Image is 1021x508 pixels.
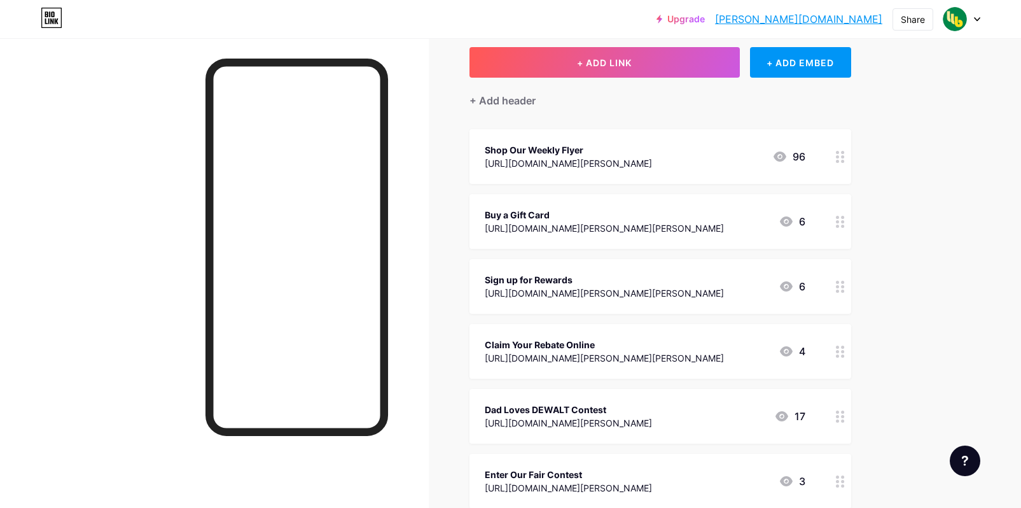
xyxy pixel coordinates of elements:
div: [URL][DOMAIN_NAME][PERSON_NAME] [485,416,652,430]
div: + Add header [469,93,536,108]
div: Claim Your Rebate Online [485,338,724,351]
a: Upgrade [656,14,705,24]
div: Shop Our Weekly Flyer [485,143,652,157]
div: Dad Loves DEWALT Contest [485,403,652,416]
div: Enter Our Fair Contest [485,468,652,481]
div: [URL][DOMAIN_NAME][PERSON_NAME][PERSON_NAME] [485,222,724,235]
div: Sign up for Rewards [485,273,724,286]
div: 96 [772,149,805,164]
div: [URL][DOMAIN_NAME][PERSON_NAME] [485,157,652,170]
div: Buy a Gift Card [485,208,724,222]
div: 4 [779,344,805,359]
div: + ADD EMBED [750,47,851,78]
div: 3 [779,474,805,489]
img: bomgaars [943,7,967,31]
a: [PERSON_NAME][DOMAIN_NAME] [715,11,882,27]
div: [URL][DOMAIN_NAME][PERSON_NAME][PERSON_NAME] [485,351,724,365]
div: Share [901,13,925,26]
div: [URL][DOMAIN_NAME][PERSON_NAME] [485,481,652,495]
div: 17 [774,409,805,424]
div: 6 [779,279,805,294]
button: + ADD LINK [469,47,740,78]
span: + ADD LINK [577,57,632,68]
div: 6 [779,214,805,229]
div: [URL][DOMAIN_NAME][PERSON_NAME][PERSON_NAME] [485,286,724,300]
